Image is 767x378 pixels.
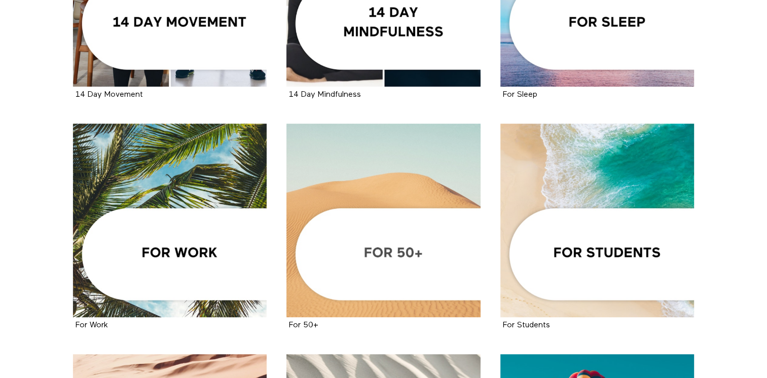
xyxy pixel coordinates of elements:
a: For Students [503,321,550,329]
a: For Work [73,124,267,318]
a: For 50+ [286,124,481,318]
strong: 14 Day Movement [76,91,143,99]
a: For 50+ [289,321,318,329]
a: For Sleep [503,91,537,98]
a: 14 Day Mindfulness [289,91,361,98]
strong: For Sleep [503,91,537,99]
strong: 14 Day Mindfulness [289,91,361,99]
a: For Work [76,321,108,329]
a: For Students [500,124,695,318]
a: 14 Day Movement [76,91,143,98]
